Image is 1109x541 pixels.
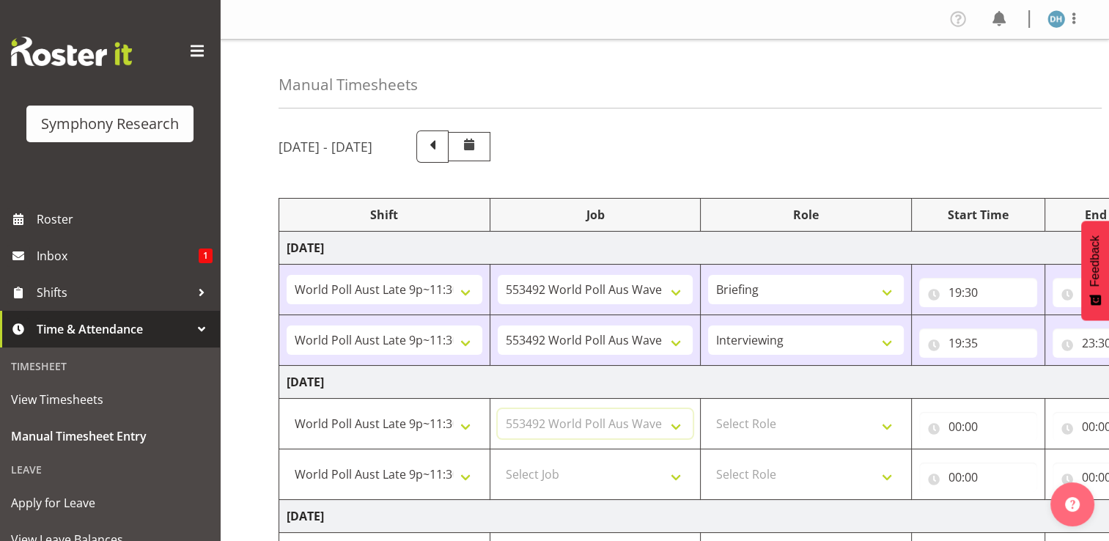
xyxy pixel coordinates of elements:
div: Start Time [919,206,1037,224]
div: Leave [4,454,216,485]
span: 1 [199,249,213,263]
div: Job [498,206,693,224]
div: Timesheet [4,351,216,381]
h5: [DATE] - [DATE] [279,139,372,155]
input: Click to select... [919,412,1037,441]
span: Apply for Leave [11,492,209,514]
input: Click to select... [919,278,1037,307]
input: Click to select... [919,463,1037,492]
div: Shift [287,206,482,224]
input: Click to select... [919,328,1037,358]
span: Feedback [1088,235,1102,287]
a: Manual Timesheet Entry [4,418,216,454]
span: View Timesheets [11,389,209,411]
span: Manual Timesheet Entry [11,425,209,447]
div: Role [708,206,904,224]
div: Symphony Research [41,113,179,135]
span: Roster [37,208,213,230]
a: Apply for Leave [4,485,216,521]
img: deborah-hull-brown2052.jpg [1047,10,1065,28]
h4: Manual Timesheets [279,76,418,93]
img: help-xxl-2.png [1065,497,1080,512]
img: Rosterit website logo [11,37,132,66]
button: Feedback - Show survey [1081,221,1109,320]
a: View Timesheets [4,381,216,418]
span: Shifts [37,281,191,303]
span: Time & Attendance [37,318,191,340]
span: Inbox [37,245,199,267]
